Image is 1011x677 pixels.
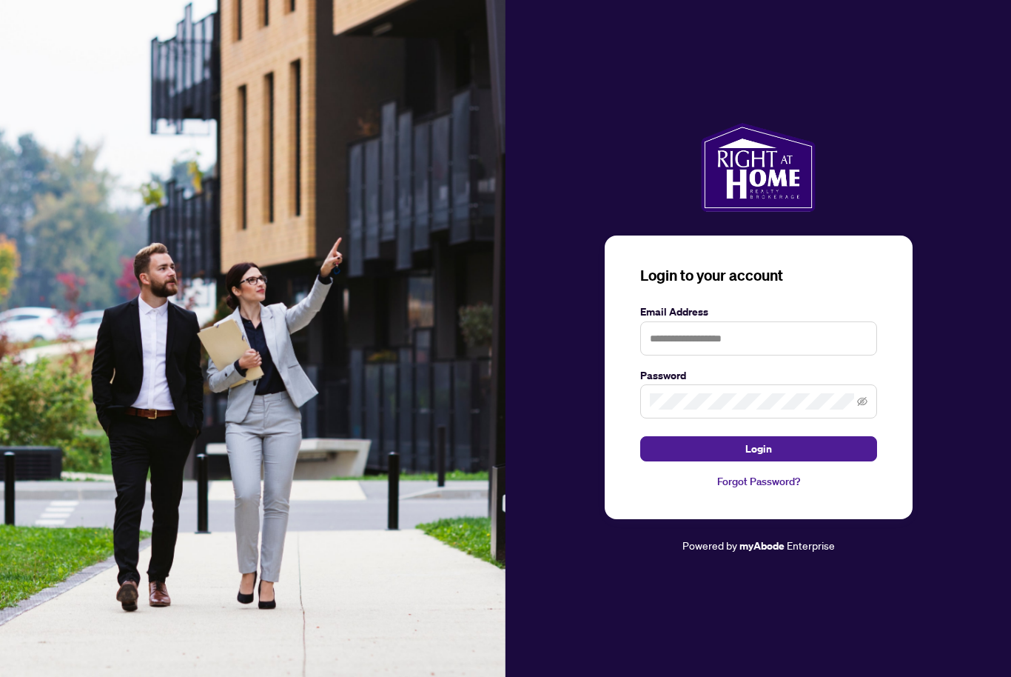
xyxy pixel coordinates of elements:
[682,538,737,552] span: Powered by
[640,436,877,461] button: Login
[857,396,867,407] span: eye-invisible
[745,437,772,461] span: Login
[640,265,877,286] h3: Login to your account
[787,538,835,552] span: Enterprise
[739,538,785,554] a: myAbode
[640,304,877,320] label: Email Address
[701,123,816,212] img: ma-logo
[640,473,877,490] a: Forgot Password?
[640,367,877,384] label: Password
